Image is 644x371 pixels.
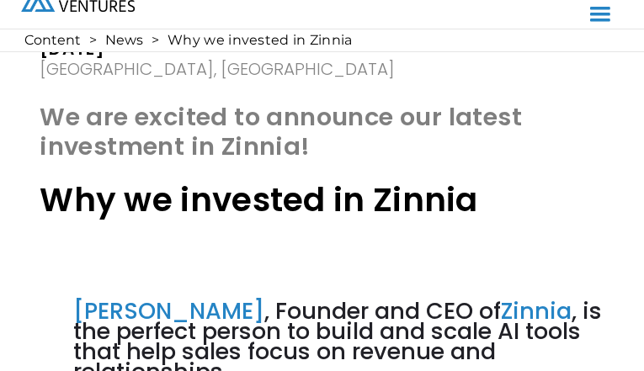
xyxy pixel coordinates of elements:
[73,260,604,280] h3: ‍
[501,295,572,326] a: Zinnia
[40,61,395,77] div: [GEOGRAPHIC_DATA], [GEOGRAPHIC_DATA]
[40,103,604,170] h1: We are excited to announce our latest investment in Zinnia!
[40,178,604,222] h1: Why we invested in Zinnia
[73,295,264,326] a: [PERSON_NAME]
